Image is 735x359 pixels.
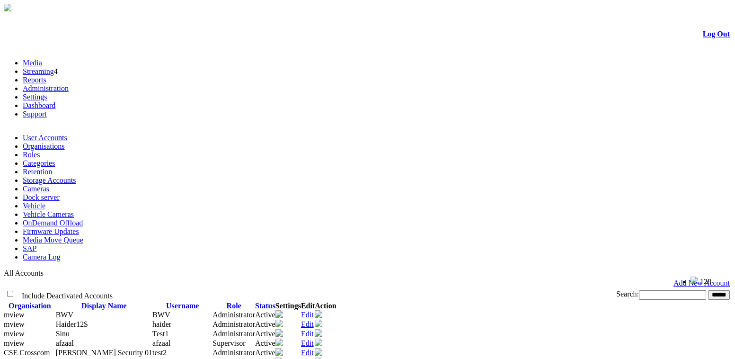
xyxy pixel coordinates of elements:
[23,59,42,67] a: Media
[23,67,54,75] a: Streaming
[23,244,36,252] a: SAP
[152,349,167,357] span: test2
[315,349,322,357] a: Deactivate
[23,176,76,184] a: Storage Accounts
[152,330,168,338] span: Test1
[275,310,283,318] img: camera24.png
[23,134,67,142] a: User Accounts
[23,142,65,150] a: Organisations
[275,339,283,346] img: camera24.png
[166,302,199,310] a: Username
[4,269,44,277] span: All Accounts
[23,227,79,235] a: Firmware Updates
[301,339,314,347] a: Edit
[213,320,255,329] td: Administrator
[81,302,127,310] a: Display Name
[700,278,711,286] span: 128
[691,277,698,284] img: bell25.png
[315,311,322,319] a: Deactivate
[56,320,88,328] span: Contact Method: SMS and Email
[255,339,275,348] td: Active
[315,302,336,310] th: Action
[23,253,61,261] a: Camera Log
[315,348,322,356] img: user-active-green-icon.svg
[255,329,275,339] td: Active
[23,168,52,176] a: Retention
[56,349,152,357] span: Contact Method: SMS and Email
[56,339,74,347] span: Contact Method: SMS and Email
[315,321,322,329] a: Deactivate
[23,236,83,244] a: Media Move Queue
[4,349,50,357] span: CSE Crosscom
[152,311,170,319] span: BWV
[315,339,322,346] img: user-active-green-icon.svg
[22,292,113,300] span: Include Deactivated Accounts
[315,340,322,348] a: Deactivate
[23,110,47,118] a: Support
[54,67,58,75] span: 4
[301,349,314,357] a: Edit
[213,339,255,348] td: Supervisor
[275,302,301,310] th: Settings
[23,202,45,210] a: Vehicle
[213,348,255,358] td: Administrator
[255,310,275,320] td: Active
[152,339,170,347] span: afzaal
[315,330,322,338] a: Deactivate
[23,159,55,167] a: Categories
[275,329,283,337] img: camera24.png
[23,151,40,159] a: Roles
[152,320,171,328] span: haider
[213,329,255,339] td: Administrator
[23,76,46,84] a: Reports
[315,310,322,318] img: user-active-green-icon.svg
[315,329,322,337] img: user-active-green-icon.svg
[23,185,49,193] a: Cameras
[255,348,275,358] td: Active
[301,320,314,328] a: Edit
[4,330,25,338] span: mview
[4,311,25,319] span: mview
[358,290,730,300] div: Search:
[56,311,73,319] span: Contact Method: None
[301,311,314,319] a: Edit
[255,302,275,310] a: Status
[275,320,283,327] img: camera24.png
[275,348,283,356] img: camera24.png
[213,310,255,320] td: Administrator
[301,302,315,310] th: Edit
[23,101,55,109] a: Dashboard
[9,302,51,310] a: Organisation
[255,320,275,329] td: Active
[227,302,241,310] a: Role
[23,193,60,201] a: Dock server
[301,330,314,338] a: Edit
[4,320,25,328] span: mview
[315,320,322,327] img: user-active-green-icon.svg
[23,219,83,227] a: OnDemand Offload
[4,4,11,11] img: arrow-3.png
[703,30,730,38] a: Log Out
[591,277,672,284] span: Welcome, BWV (Administrator)
[56,330,70,338] span: Contact Method: SMS and Email
[23,210,74,218] a: Vehicle Cameras
[23,84,69,92] a: Administration
[4,339,25,347] span: mview
[23,93,47,101] a: Settings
